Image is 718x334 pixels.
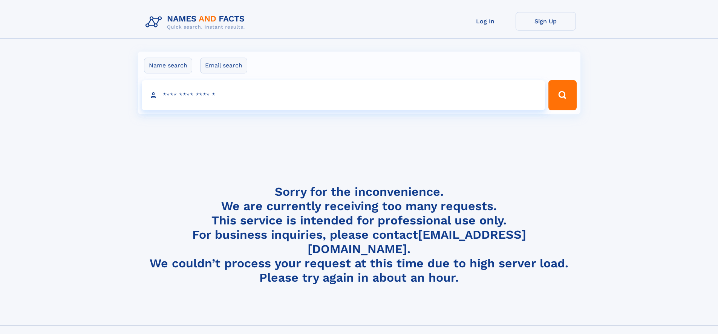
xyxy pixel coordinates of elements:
[142,185,576,285] h4: Sorry for the inconvenience. We are currently receiving too many requests. This service is intend...
[144,58,192,73] label: Name search
[142,12,251,32] img: Logo Names and Facts
[308,227,526,256] a: [EMAIL_ADDRESS][DOMAIN_NAME]
[516,12,576,31] a: Sign Up
[200,58,247,73] label: Email search
[548,80,576,110] button: Search Button
[142,80,545,110] input: search input
[455,12,516,31] a: Log In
